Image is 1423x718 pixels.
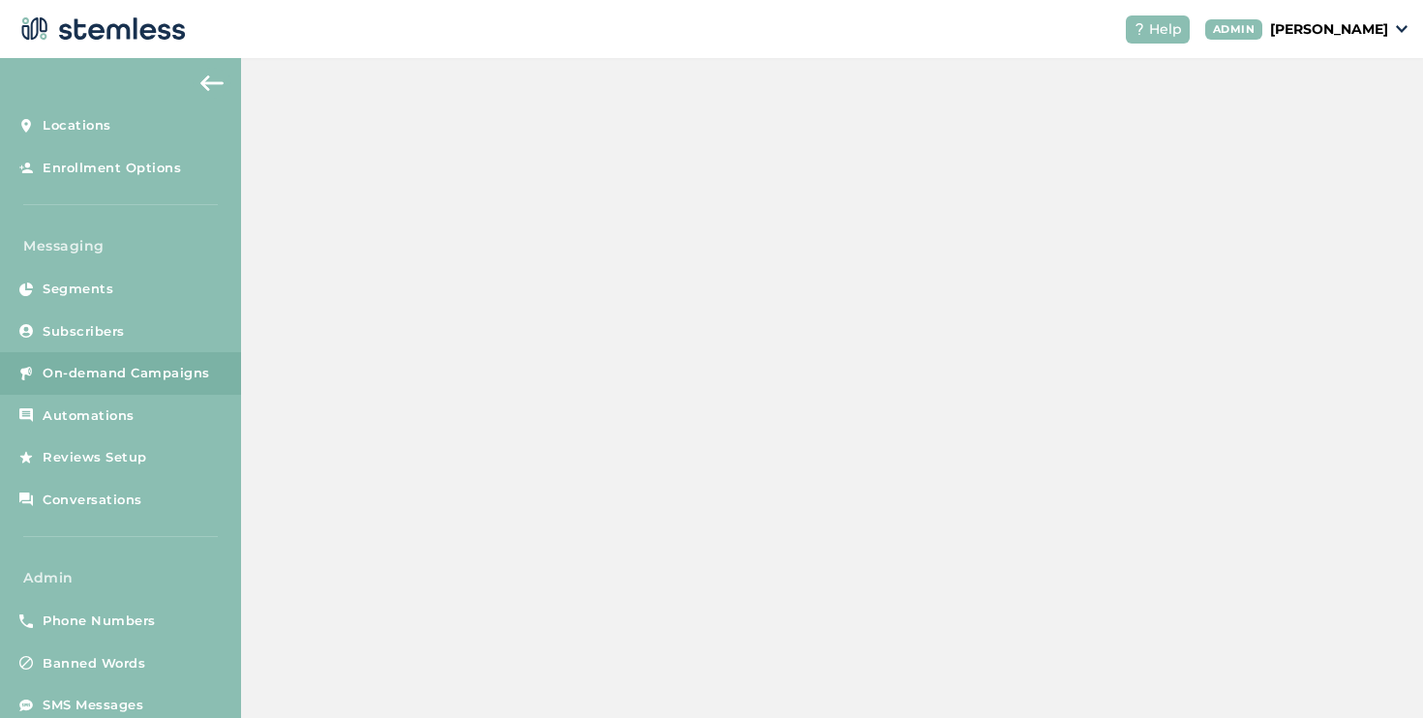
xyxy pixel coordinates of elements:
[43,116,111,135] span: Locations
[43,280,113,299] span: Segments
[43,406,135,426] span: Automations
[1326,625,1423,718] iframe: Chat Widget
[1149,19,1182,40] span: Help
[43,364,210,383] span: On-demand Campaigns
[15,10,186,48] img: logo-dark-0685b13c.svg
[1270,19,1388,40] p: [PERSON_NAME]
[1205,19,1263,40] div: ADMIN
[43,322,125,342] span: Subscribers
[1396,25,1408,33] img: icon_down-arrow-small-66adaf34.svg
[43,612,156,631] span: Phone Numbers
[43,654,145,673] span: Banned Words
[43,448,147,467] span: Reviews Setup
[43,491,142,510] span: Conversations
[43,696,143,715] span: SMS Messages
[1134,23,1145,35] img: icon-help-white-03924b79.svg
[200,75,224,91] img: icon-arrow-back-accent-c549486e.svg
[43,159,181,178] span: Enrollment Options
